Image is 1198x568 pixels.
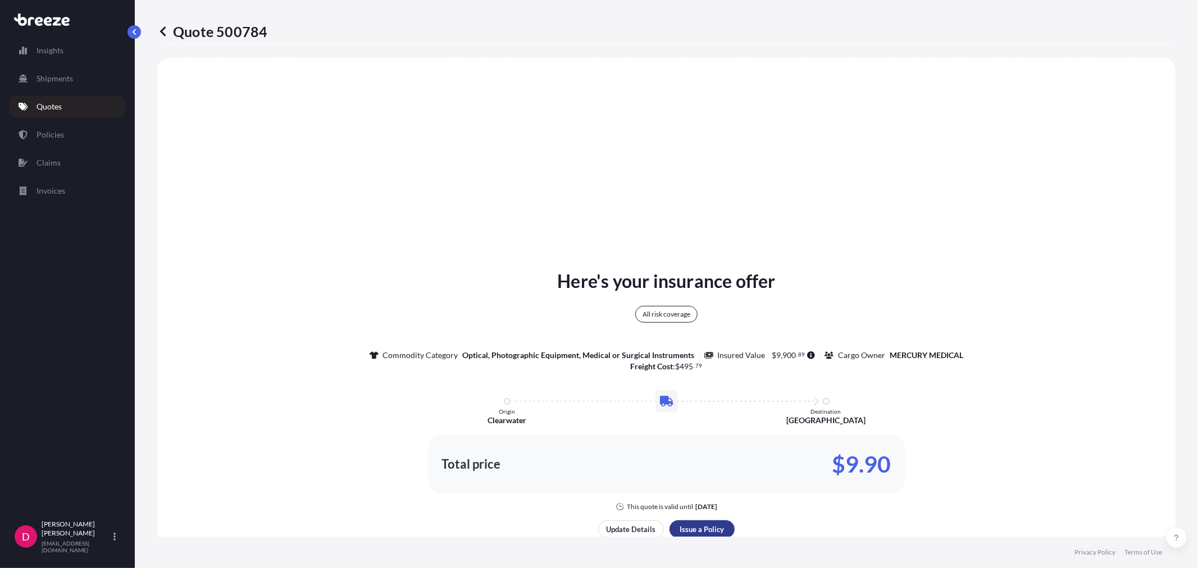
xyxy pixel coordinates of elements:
p: $9.90 [832,455,891,473]
p: Commodity Category [383,350,458,361]
span: 89 [798,352,805,356]
a: Terms of Use [1124,548,1162,557]
p: Policies [37,129,64,140]
p: Issue a Policy [680,524,725,535]
span: . [797,352,798,356]
p: Here's your insurance offer [557,268,775,295]
p: Quote 500784 [157,22,267,40]
span: 79 [695,364,702,368]
p: Origin [499,408,515,415]
p: [PERSON_NAME] [PERSON_NAME] [42,520,111,538]
a: Quotes [10,95,125,118]
span: D [22,531,30,542]
p: Insights [37,45,63,56]
a: Privacy Policy [1074,548,1115,557]
span: 900 [783,351,796,359]
p: [DATE] [695,502,717,511]
span: $ [772,351,777,359]
span: $ [676,363,680,370]
a: Policies [10,123,125,146]
a: Invoices [10,180,125,202]
p: Invoices [37,185,65,196]
p: Update Details [607,524,656,535]
div: All risk coverage [635,306,698,323]
span: 495 [680,363,694,370]
p: [GEOGRAPHIC_DATA] [786,415,866,426]
b: Freight Cost [631,361,673,371]
a: Insights [10,39,125,62]
p: Destination [811,408,841,415]
p: This quote is valid until [627,502,693,511]
p: Claims [37,157,61,168]
p: : [631,361,703,372]
button: Update Details [598,520,664,538]
p: Shipments [37,73,73,84]
a: Shipments [10,67,125,90]
p: Quotes [37,101,62,112]
span: 9 [777,351,781,359]
p: Clearwater [488,415,526,426]
a: Claims [10,152,125,174]
button: Issue a Policy [669,520,735,538]
p: Total price [442,459,501,470]
p: Cargo Owner [838,350,885,361]
p: Insured Value [718,350,766,361]
p: Optical, Photographic Equipment, Medical or Surgical Instruments [463,350,695,361]
span: . [694,364,695,368]
span: , [781,351,783,359]
p: MERCURY MEDICAL [890,350,963,361]
p: [EMAIL_ADDRESS][DOMAIN_NAME] [42,540,111,553]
